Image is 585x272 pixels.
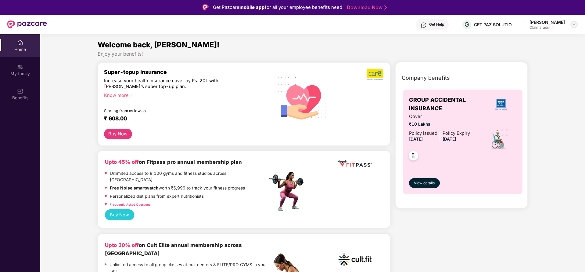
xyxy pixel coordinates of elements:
img: fpp.png [267,170,310,213]
div: Enjoy your benefits! [98,51,528,57]
img: svg+xml;base64,PHN2ZyB4bWxucz0iaHR0cDovL3d3dy53My5vcmcvMjAwMC9zdmciIHdpZHRoPSI0OC45NDMiIGhlaWdodD... [406,149,421,164]
p: Personalized diet plans from expert nutritionists [110,193,204,200]
span: Company benefits [402,74,450,82]
div: Know more [104,93,264,97]
span: [DATE] [409,137,423,142]
p: Unlimited access to 8,100 gyms and fitness studios across [GEOGRAPHIC_DATA] [110,170,267,183]
span: right [129,94,132,97]
img: b5dec4f62d2307b9de63beb79f102df3.png [367,69,384,80]
span: [DATE] [443,137,456,142]
div: Get Pazcare for all your employee benefits need [213,4,342,11]
button: View details [409,178,440,188]
img: svg+xml;base64,PHN2ZyBpZD0iSG9tZSIgeG1sbnM9Imh0dHA6Ly93d3cudzMub3JnLzIwMDAvc3ZnIiB3aWR0aD0iMjAiIG... [17,40,23,46]
span: GROUP ACCIDENTAL INSURANCE [409,96,485,113]
p: worth ₹5,999 to track your fitness progress [110,185,245,192]
div: GET PAZ SOLUTIONS PRIVATE LIMTED [474,22,517,28]
div: Get Help [429,22,444,27]
div: Policy issued [409,130,437,137]
div: Starting from as low as [104,108,242,113]
span: View details [414,180,435,186]
img: New Pazcare Logo [7,20,47,28]
button: Buy Now [105,209,134,221]
img: svg+xml;base64,PHN2ZyBpZD0iRHJvcGRvd24tMzJ4MzIiIHhtbG5zPSJodHRwOi8vd3d3LnczLm9yZy8yMDAwL3N2ZyIgd2... [572,22,576,27]
img: svg+xml;base64,PHN2ZyB4bWxucz0iaHR0cDovL3d3dy53My5vcmcvMjAwMC9zdmciIHhtbG5zOnhsaW5rPSJodHRwOi8vd3... [273,69,331,128]
div: ₹ 608.00 [104,115,261,123]
div: Increase your health insurance cover by Rs. 20L with [PERSON_NAME]’s super top-up plan. [104,78,241,90]
strong: mobile app [239,4,265,10]
img: icon [488,129,509,150]
b: Upto 45% off [105,159,139,165]
div: Policy Expiry [443,130,470,137]
a: Frequently Asked Questions! [110,203,151,206]
img: svg+xml;base64,PHN2ZyBpZD0iSGVscC0zMngzMiIgeG1sbnM9Imh0dHA6Ly93d3cudzMub3JnLzIwMDAvc3ZnIiB3aWR0aD... [421,22,427,28]
span: G [465,21,469,28]
div: Claims_admin [529,25,565,30]
span: ₹10 Lakhs [409,121,470,128]
img: svg+xml;base64,PHN2ZyBpZD0iQmVuZWZpdHMiIHhtbG5zPSJodHRwOi8vd3d3LnczLm9yZy8yMDAwL3N2ZyIgd2lkdGg9Ij... [17,88,23,94]
div: Super-topup Insurance [104,69,267,75]
img: fppp.png [337,158,373,169]
img: insurerLogo [493,96,509,112]
button: Buy Now [104,129,132,139]
span: Welcome back, [PERSON_NAME]! [98,40,220,49]
strong: Free Noise smartwatch [110,186,159,190]
b: on Cult Elite annual membership across [GEOGRAPHIC_DATA] [105,242,242,256]
img: Logo [203,4,209,10]
img: svg+xml;base64,PHN2ZyB3aWR0aD0iMjAiIGhlaWdodD0iMjAiIHZpZXdCb3g9IjAgMCAyMCAyMCIgZmlsbD0ibm9uZSIgeG... [17,64,23,70]
a: Download Now [347,4,385,11]
div: [PERSON_NAME] [529,19,565,25]
span: Cover [409,113,470,120]
b: on Fitpass pro annual membership plan [105,159,242,165]
b: Upto 30% off [105,242,139,248]
img: Stroke [384,4,387,11]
